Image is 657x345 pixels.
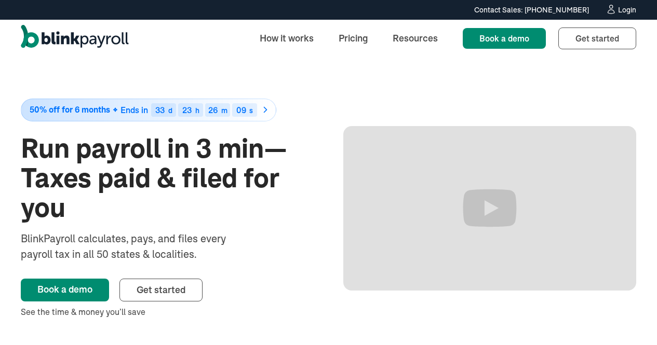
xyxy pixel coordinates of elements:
[618,6,636,13] div: Login
[195,107,199,114] div: h
[558,27,636,49] a: Get started
[21,134,314,223] h1: Run payroll in 3 min—Taxes paid & filed for you
[21,306,314,318] div: See the time & money you’ll save
[21,231,253,262] div: BlinkPayroll calculates, pays, and files every payroll tax in all 50 states & localities.
[249,107,253,114] div: s
[208,105,218,115] span: 26
[384,27,446,49] a: Resources
[21,25,129,52] a: home
[30,105,110,114] span: 50% off for 6 months
[21,99,314,121] a: 50% off for 6 monthsEnds in33d23h26m09s
[221,107,227,114] div: m
[236,105,246,115] span: 09
[575,33,619,44] span: Get started
[343,126,637,291] iframe: Run Payroll in 3 min with BlinkPayroll
[474,5,589,16] div: Contact Sales: [PHONE_NUMBER]
[168,107,172,114] div: d
[119,279,203,301] a: Get started
[182,105,192,115] span: 23
[120,105,148,115] span: Ends in
[137,284,185,296] span: Get started
[606,4,636,16] a: Login
[155,105,165,115] span: 33
[21,279,109,301] a: Book a demo
[463,28,546,49] a: Book a demo
[251,27,322,49] a: How it works
[479,33,529,44] span: Book a demo
[330,27,376,49] a: Pricing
